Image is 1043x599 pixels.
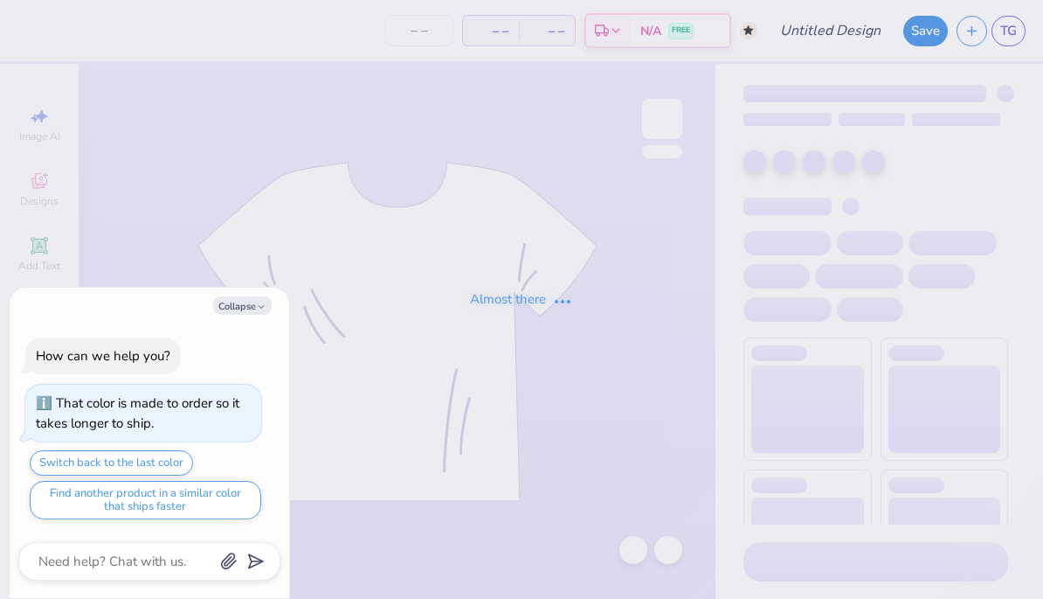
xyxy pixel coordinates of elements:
button: Switch back to the last color [30,450,193,476]
button: Find another product in a similar color that ships faster [30,481,261,519]
button: Collapse [213,296,272,315]
div: Almost there [470,289,573,310]
div: That color is made to order so it takes longer to ship. [36,394,239,432]
div: How can we help you? [36,347,170,365]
